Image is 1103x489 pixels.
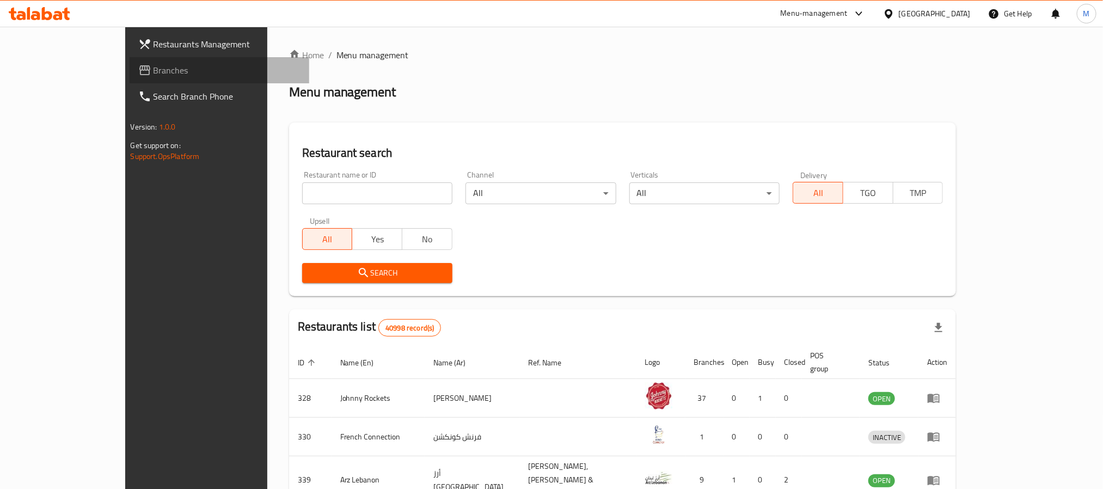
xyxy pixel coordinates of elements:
li: / [328,48,332,62]
label: Delivery [800,171,828,179]
th: Open [724,346,750,379]
button: All [302,228,353,250]
span: TMP [898,185,939,201]
span: INACTIVE [868,431,905,444]
input: Search for restaurant name or ID.. [302,182,452,204]
a: Restaurants Management [130,31,309,57]
nav: breadcrumb [289,48,957,62]
span: POS group [811,349,847,375]
button: No [402,228,452,250]
div: [GEOGRAPHIC_DATA] [899,8,971,20]
th: Busy [750,346,776,379]
div: Total records count [378,319,441,337]
td: 1 [685,418,724,456]
th: Action [918,346,956,379]
td: [PERSON_NAME] [425,379,519,418]
span: TGO [848,185,889,201]
h2: Restaurants list [298,319,442,337]
td: 0 [724,418,750,456]
div: All [629,182,780,204]
button: TGO [843,182,893,204]
span: Status [868,356,904,369]
div: Menu [927,474,947,487]
td: 37 [685,379,724,418]
td: Johnny Rockets [332,379,425,418]
td: 0 [750,418,776,456]
span: OPEN [868,474,895,487]
th: Branches [685,346,724,379]
label: Upsell [310,217,330,225]
span: All [307,231,348,247]
span: 40998 record(s) [379,323,440,333]
span: M [1083,8,1090,20]
span: OPEN [868,393,895,405]
span: Restaurants Management [154,38,301,51]
span: Version: [131,120,157,134]
a: Search Branch Phone [130,83,309,109]
img: Johnny Rockets [645,382,672,409]
span: All [798,185,839,201]
td: 330 [289,418,332,456]
td: 1 [750,379,776,418]
button: Search [302,263,452,283]
span: Yes [357,231,398,247]
h2: Restaurant search [302,145,943,161]
button: TMP [893,182,943,204]
span: Search Branch Phone [154,90,301,103]
a: Support.OpsPlatform [131,149,200,163]
button: Yes [352,228,402,250]
span: Branches [154,64,301,77]
td: 328 [289,379,332,418]
div: Menu-management [781,7,848,20]
span: Menu management [336,48,409,62]
button: All [793,182,843,204]
div: Menu [927,430,947,443]
div: Export file [926,315,952,341]
span: Name (En) [340,356,388,369]
a: Branches [130,57,309,83]
span: Search [311,266,444,280]
div: Menu [927,392,947,405]
h2: Menu management [289,83,396,101]
td: 0 [776,379,802,418]
span: No [407,231,448,247]
div: All [465,182,616,204]
td: French Connection [332,418,425,456]
span: Ref. Name [528,356,575,369]
td: فرنش كونكشن [425,418,519,456]
th: Logo [636,346,685,379]
span: ID [298,356,318,369]
span: 1.0.0 [159,120,176,134]
span: Name (Ar) [433,356,480,369]
td: 0 [724,379,750,418]
img: French Connection [645,421,672,448]
span: Get support on: [131,138,181,152]
td: 0 [776,418,802,456]
th: Closed [776,346,802,379]
div: INACTIVE [868,431,905,444]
